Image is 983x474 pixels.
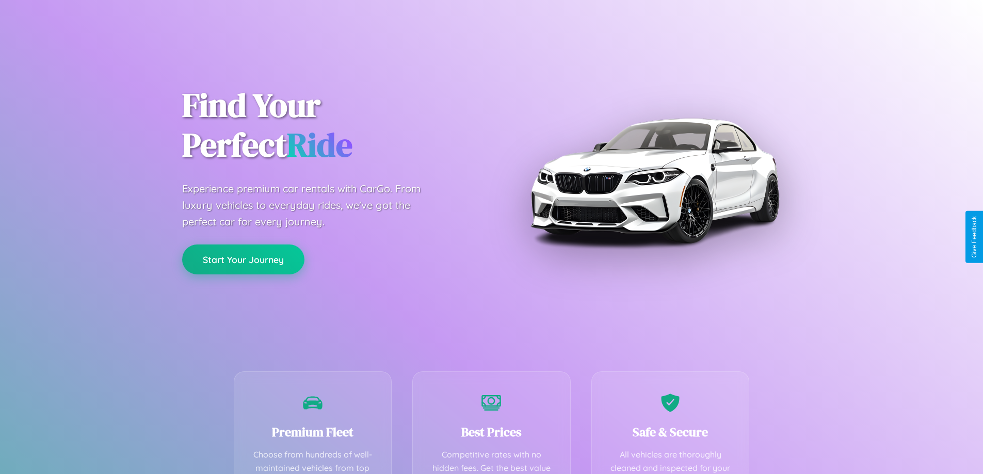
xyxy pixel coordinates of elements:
h3: Safe & Secure [607,423,734,440]
span: Ride [287,122,352,167]
h3: Best Prices [428,423,555,440]
img: Premium BMW car rental vehicle [525,52,783,309]
div: Give Feedback [971,216,978,258]
h3: Premium Fleet [250,423,376,440]
h1: Find Your Perfect [182,86,476,165]
button: Start Your Journey [182,244,304,274]
p: Experience premium car rentals with CarGo. From luxury vehicles to everyday rides, we've got the ... [182,181,440,230]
